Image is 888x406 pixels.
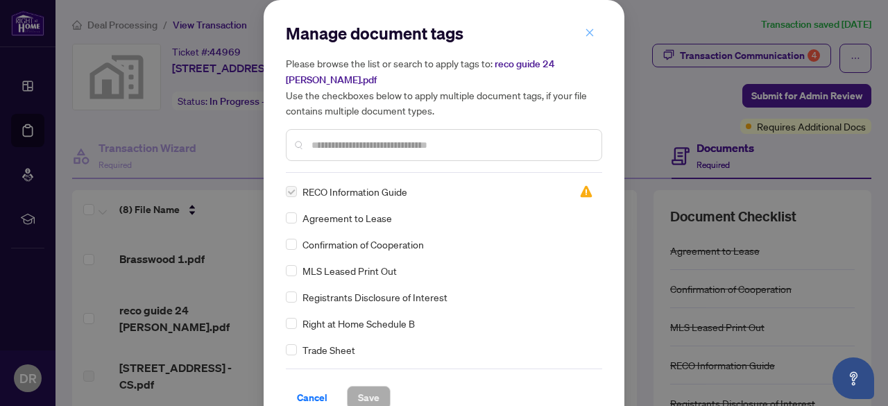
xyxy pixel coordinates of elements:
[302,184,407,199] span: RECO Information Guide
[832,357,874,399] button: Open asap
[579,185,593,198] span: Needs Work
[302,263,397,278] span: MLS Leased Print Out
[585,28,595,37] span: close
[302,342,355,357] span: Trade Sheet
[302,289,447,305] span: Registrants Disclosure of Interest
[302,210,392,226] span: Agreement to Lease
[302,237,424,252] span: Confirmation of Cooperation
[579,185,593,198] img: status
[302,316,415,331] span: Right at Home Schedule B
[286,56,602,118] h5: Please browse the list or search to apply tags to: Use the checkboxes below to apply multiple doc...
[286,22,602,44] h2: Manage document tags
